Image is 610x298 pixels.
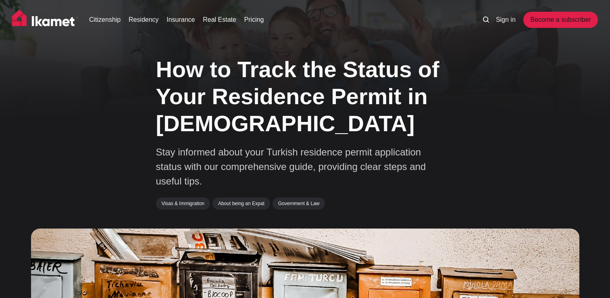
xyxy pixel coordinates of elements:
a: About being an Expat [212,197,270,210]
a: Citizenship [89,15,121,25]
a: Government & Law [273,197,325,210]
a: Visas & Immigration [156,197,210,210]
p: Stay informed about your Turkish residence permit application status with our comprehensive guide... [156,145,438,189]
a: Real Estate [203,15,236,25]
a: Sign in [496,15,516,25]
a: Become a subscriber [523,12,598,28]
a: Insurance [167,15,195,25]
img: Ikamet home [12,10,78,30]
h1: How to Track the Status of Your Residence Permit in [DEMOGRAPHIC_DATA] [156,56,454,137]
a: Residency [129,15,159,25]
a: Pricing [244,15,264,25]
